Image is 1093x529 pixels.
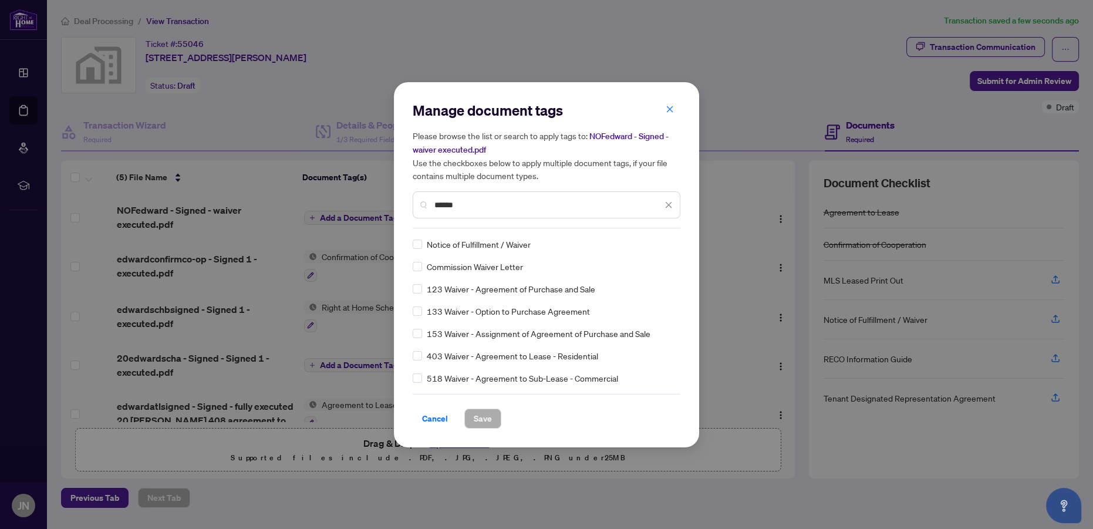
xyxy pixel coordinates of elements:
[427,327,650,340] span: 153 Waiver - Assignment of Agreement of Purchase and Sale
[427,260,523,273] span: Commission Waiver Letter
[413,131,669,155] span: NOFedward - Signed - waiver executed.pdf
[427,349,598,362] span: 403 Waiver - Agreement to Lease - Residential
[464,409,501,429] button: Save
[427,372,618,385] span: 518 Waiver - Agreement to Sub-Lease - Commercial
[413,129,680,182] h5: Please browse the list or search to apply tags to: Use the checkboxes below to apply multiple doc...
[664,201,673,209] span: close
[413,409,457,429] button: Cancel
[427,238,531,251] span: Notice of Fulfillment / Waiver
[1046,488,1081,523] button: Open asap
[427,282,595,295] span: 123 Waiver - Agreement of Purchase and Sale
[666,105,674,113] span: close
[413,101,680,120] h2: Manage document tags
[427,305,590,318] span: 133 Waiver - Option to Purchase Agreement
[422,409,448,428] span: Cancel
